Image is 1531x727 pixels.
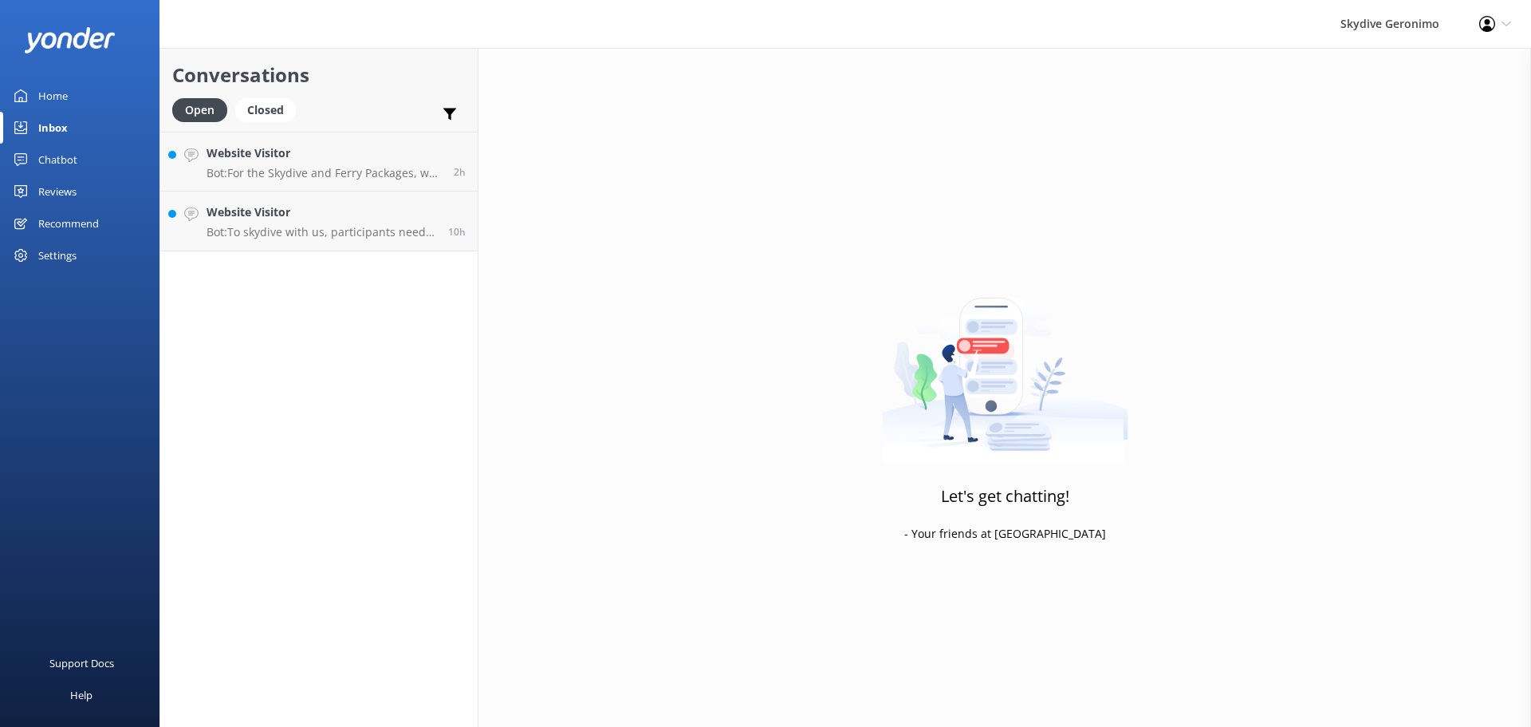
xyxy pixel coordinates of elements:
[49,647,114,679] div: Support Docs
[448,225,466,239] span: Oct 01 2025 10:24pm (UTC +08:00) Australia/Perth
[172,101,235,118] a: Open
[38,207,99,239] div: Recommend
[207,166,442,180] p: Bot: For the Skydive and Ferry Packages, we partner with Sealink Rottnest for departures from [GE...
[941,484,1069,509] h3: Let's get chatting!
[207,225,436,239] p: Bot: To skydive with us, participants need to be at least [DEMOGRAPHIC_DATA]. Since your grandson...
[160,192,478,251] a: Website VisitorBot:To skydive with us, participants need to be at least [DEMOGRAPHIC_DATA]. Since...
[24,27,116,53] img: yonder-white-logo.png
[38,144,77,176] div: Chatbot
[38,80,68,112] div: Home
[172,60,466,90] h2: Conversations
[882,264,1128,464] img: artwork of a man stealing a conversation from at giant smartphone
[38,112,68,144] div: Inbox
[160,132,478,192] a: Website VisitorBot:For the Skydive and Ferry Packages, we partner with Sealink Rottnest for depar...
[235,98,296,122] div: Closed
[454,165,466,179] span: Oct 02 2025 06:36am (UTC +08:00) Australia/Perth
[38,176,77,207] div: Reviews
[172,98,227,122] div: Open
[70,679,92,711] div: Help
[235,101,304,118] a: Closed
[207,144,442,162] h4: Website Visitor
[38,239,77,271] div: Settings
[207,203,436,221] h4: Website Visitor
[904,525,1106,543] p: - Your friends at [GEOGRAPHIC_DATA]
